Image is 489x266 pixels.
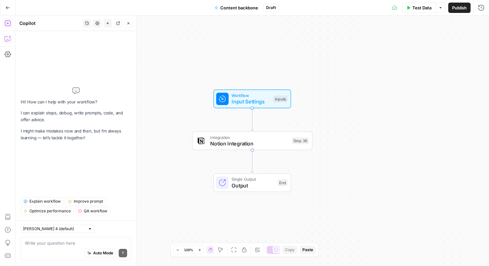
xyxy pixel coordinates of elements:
[197,137,205,145] img: Notion_app_logo.png
[29,208,71,214] span: Optimize performance
[285,247,295,253] span: Copy
[21,110,131,123] p: I can explain steps, debug, write prompts, code, and offer advice.
[21,128,131,141] p: I might make mistakes now and then, but I’m always learning — let’s tackle it together!
[192,173,312,192] div: Single OutputOutputEnd
[302,247,313,253] span: Paste
[93,250,113,256] span: Auto Mode
[452,5,467,11] span: Publish
[300,246,316,254] button: Paste
[277,179,288,186] div: End
[220,5,258,11] span: Content backbone
[251,150,253,173] g: Edge from step_36 to end
[192,90,312,108] div: WorkflowInput SettingsInputs
[402,3,435,13] button: Test Data
[266,5,276,11] span: Draft
[21,197,64,206] button: Explain workflow
[65,197,106,206] button: Improve prompt
[251,108,253,131] g: Edge from start to step_36
[84,249,116,257] button: Auto Mode
[232,98,270,105] span: Input Settings
[282,246,297,254] button: Copy
[21,99,131,105] p: Hi! How can I help with your workflow?
[74,198,103,204] span: Improve prompt
[84,208,107,214] span: QA workflow
[23,226,85,232] input: Claude Sonnet 4 (default)
[75,207,110,215] button: QA workflow
[211,3,262,13] button: Content backbone
[448,3,471,13] button: Publish
[184,247,193,252] span: 120%
[19,20,81,27] div: Copilot
[412,5,431,11] span: Test Data
[232,182,274,189] span: Output
[210,140,288,147] span: Notion Integration
[232,92,270,99] span: Workflow
[21,207,74,215] button: Optimize performance
[192,132,312,150] div: IntegrationNotion IntegrationStep 36
[292,137,309,144] div: Step 36
[210,134,288,140] span: Integration
[273,95,288,102] div: Inputs
[29,198,61,204] span: Explain workflow
[232,176,274,182] span: Single Output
